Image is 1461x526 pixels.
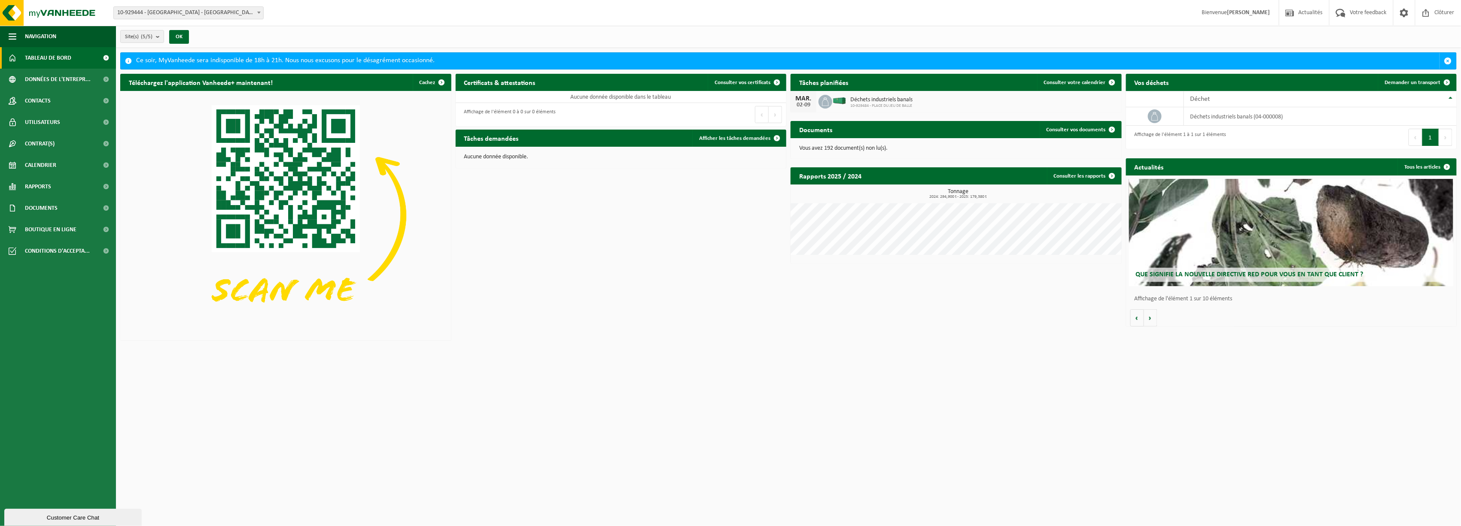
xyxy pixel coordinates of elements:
div: MAR. [795,95,812,102]
span: 10-929484 - PLACE DU JEU DE BALLE [850,103,913,109]
h2: Tâches planifiées [791,74,857,91]
button: Site(s)(5/5) [120,30,164,43]
a: Consulter les rapports [1047,167,1121,184]
td: Aucune donnée disponible dans le tableau [456,91,787,103]
div: Affichage de l'élément 1 à 1 sur 1 éléments [1130,128,1227,147]
a: Afficher les tâches demandées [692,130,785,147]
span: Contrat(s) [25,133,55,154]
p: Aucune donnée disponible. [464,154,778,160]
a: Consulter vos documents [1040,121,1121,138]
strong: [PERSON_NAME] [1227,9,1270,16]
span: Conditions d'accepta... [25,240,90,262]
span: Afficher les tâches demandées [699,136,770,141]
h2: Vos déchets [1126,74,1178,91]
h2: Documents [791,121,841,138]
img: Download de VHEPlus App [120,91,451,339]
a: Consulter votre calendrier [1037,74,1121,91]
span: 2024: 294,900 t - 2025: 179,380 t [795,195,1122,199]
a: Tous les articles [1398,158,1456,175]
button: Next [769,106,782,123]
iframe: chat widget [4,507,143,526]
span: Boutique en ligne [25,219,76,240]
span: Navigation [25,26,56,47]
span: Site(s) [125,30,152,43]
span: Déchet [1190,96,1210,103]
span: Tableau de bord [25,47,71,69]
span: Données de l'entrepr... [25,69,91,90]
span: Demander un transport [1385,80,1441,85]
button: Previous [1409,129,1422,146]
count: (5/5) [141,34,152,39]
span: 10-929444 - VILLE DE BRUXELLES - BRUXELLES [113,6,264,19]
span: Consulter votre calendrier [1044,80,1106,85]
span: Consulter vos documents [1047,127,1106,133]
h2: Rapports 2025 / 2024 [791,167,870,184]
button: Previous [755,106,769,123]
button: Cachez [413,74,450,91]
a: Consulter vos certificats [708,74,785,91]
span: Utilisateurs [25,112,60,133]
a: Demander un transport [1378,74,1456,91]
td: déchets industriels banals (04-000008) [1184,107,1457,126]
h2: Certificats & attestations [456,74,544,91]
span: Consulter vos certificats [715,80,770,85]
span: 10-929444 - VILLE DE BRUXELLES - BRUXELLES [114,7,263,19]
a: Que signifie la nouvelle directive RED pour vous en tant que client ? [1129,179,1453,286]
h2: Actualités [1126,158,1172,175]
h2: Téléchargez l'application Vanheede+ maintenant! [120,74,281,91]
span: Rapports [25,176,51,197]
h2: Tâches demandées [456,130,527,146]
span: Documents [25,197,58,219]
span: Que signifie la nouvelle directive RED pour vous en tant que client ? [1135,271,1363,278]
button: OK [169,30,189,44]
p: Vous avez 192 document(s) non lu(s). [799,145,1113,151]
button: 1 [1422,129,1439,146]
button: Next [1439,129,1452,146]
p: Affichage de l'élément 1 sur 10 éléments [1135,296,1453,302]
div: Ce soir, MyVanheede sera indisponible de 18h à 21h. Nous nous excusons pour le désagrément occasi... [136,53,1440,69]
img: HK-XA-40-GN-00 [832,97,847,105]
span: Cachez [420,80,435,85]
button: Vorige [1130,309,1144,326]
span: Contacts [25,90,51,112]
span: Déchets industriels banals [850,97,913,103]
div: 02-09 [795,102,812,108]
button: Volgende [1144,309,1157,326]
div: Affichage de l'élément 0 à 0 sur 0 éléments [460,105,556,124]
span: Calendrier [25,154,56,176]
h3: Tonnage [795,189,1122,199]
